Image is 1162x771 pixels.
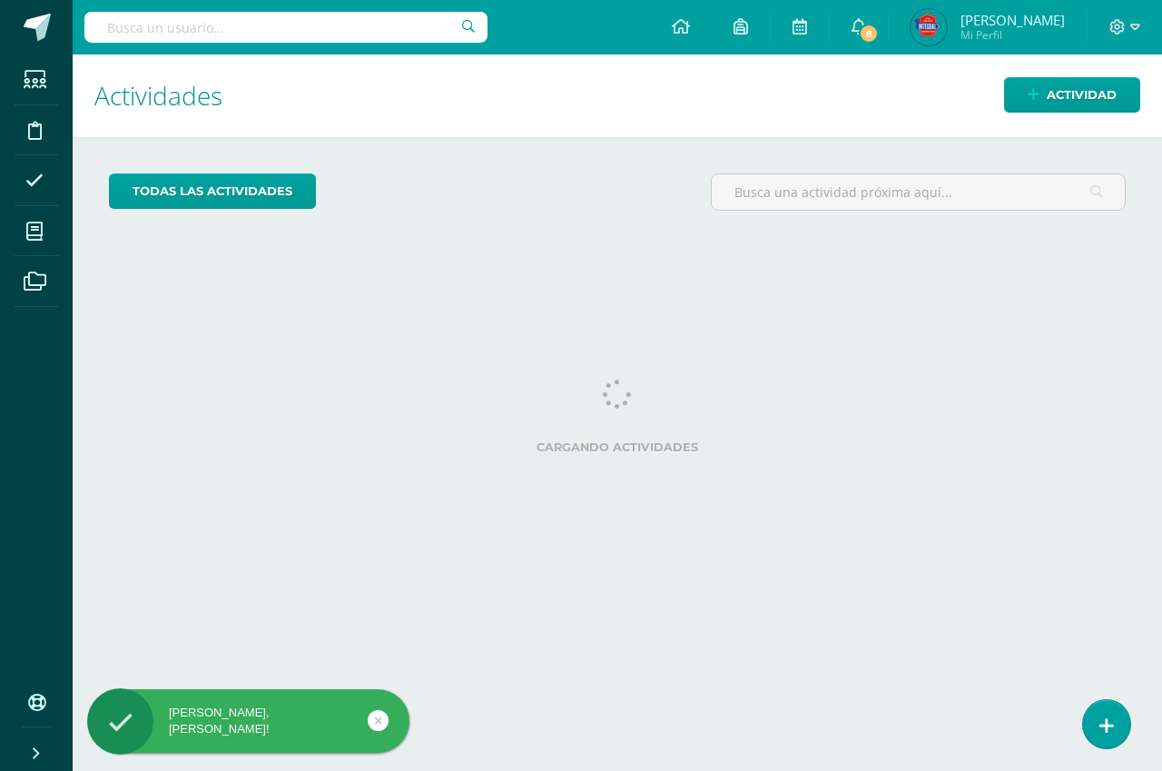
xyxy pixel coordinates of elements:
span: Actividad [1047,78,1117,112]
img: 38eaf94feb06c03c893c1ca18696d927.png [911,9,947,45]
label: Cargando actividades [109,440,1126,454]
h1: Actividades [94,54,1140,137]
input: Busca un usuario... [84,12,487,43]
span: 8 [859,24,879,44]
a: todas las Actividades [109,173,316,209]
span: Mi Perfil [960,27,1065,43]
a: Actividad [1004,77,1140,113]
input: Busca una actividad próxima aquí... [712,174,1125,210]
span: [PERSON_NAME] [960,11,1065,29]
div: [PERSON_NAME], [PERSON_NAME]! [87,705,409,737]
